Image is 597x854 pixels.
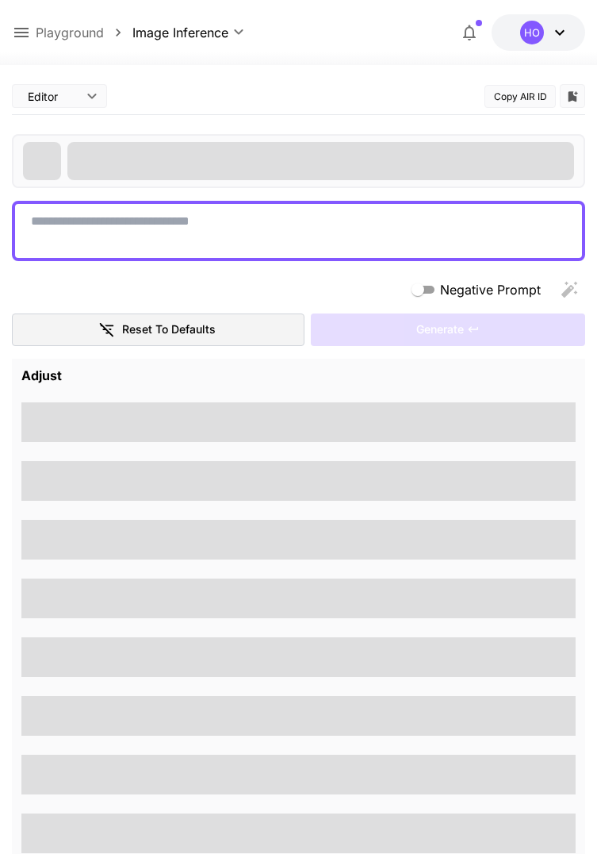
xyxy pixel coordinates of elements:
[21,368,576,384] h4: Adjust
[28,88,77,105] span: Editor
[492,14,585,51] button: $17.73493HO
[520,21,544,44] div: HO
[36,23,132,42] nav: breadcrumb
[565,87,580,106] button: Add to library
[12,314,304,346] button: Reset to defaults
[311,314,585,346] div: Please fill the prompt
[484,85,556,108] button: Copy AIR ID
[36,23,104,42] a: Playground
[132,23,228,42] span: Image Inference
[440,280,541,299] span: Negative Prompt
